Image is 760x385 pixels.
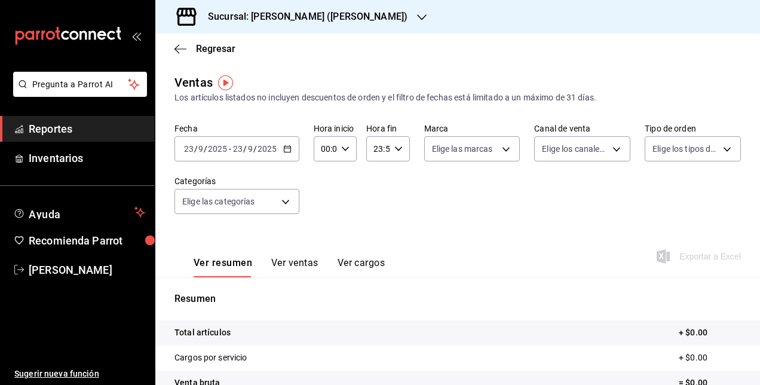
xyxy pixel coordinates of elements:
span: Elige las categorías [182,195,255,207]
label: Fecha [174,124,299,133]
div: navigation tabs [194,257,385,277]
span: [PERSON_NAME] [29,262,145,278]
span: Sugerir nueva función [14,368,145,380]
input: ---- [257,144,277,154]
p: + $0.00 [679,352,741,364]
span: Elige los tipos de orden [652,143,719,155]
input: -- [198,144,204,154]
button: Ver ventas [271,257,318,277]
p: Cargos por servicio [174,352,247,364]
span: Regresar [196,43,235,54]
label: Hora fin [366,124,409,133]
button: open_drawer_menu [131,31,141,41]
input: -- [183,144,194,154]
input: -- [232,144,243,154]
span: / [243,144,247,154]
div: Los artículos listados no incluyen descuentos de orden y el filtro de fechas está limitado a un m... [174,91,741,104]
h3: Sucursal: [PERSON_NAME] ([PERSON_NAME]) [198,10,407,24]
label: Categorías [174,177,299,185]
input: -- [247,144,253,154]
span: Elige las marcas [432,143,493,155]
span: Pregunta a Parrot AI [32,78,128,91]
span: / [253,144,257,154]
span: Ayuda [29,205,130,219]
div: Ventas [174,74,213,91]
p: Total artículos [174,326,231,339]
label: Marca [424,124,520,133]
span: Inventarios [29,150,145,166]
span: Reportes [29,121,145,137]
button: Pregunta a Parrot AI [13,72,147,97]
span: Recomienda Parrot [29,233,145,249]
button: Ver resumen [194,257,252,277]
button: Regresar [174,43,235,54]
span: Elige los canales de venta [542,143,608,155]
span: / [194,144,198,154]
span: / [204,144,207,154]
input: ---- [207,144,228,154]
label: Tipo de orden [645,124,741,133]
img: Tooltip marker [218,75,233,90]
label: Canal de venta [534,124,630,133]
a: Pregunta a Parrot AI [8,87,147,99]
p: Resumen [174,292,741,306]
p: + $0.00 [679,326,741,339]
label: Hora inicio [314,124,357,133]
span: - [229,144,231,154]
button: Ver cargos [338,257,385,277]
